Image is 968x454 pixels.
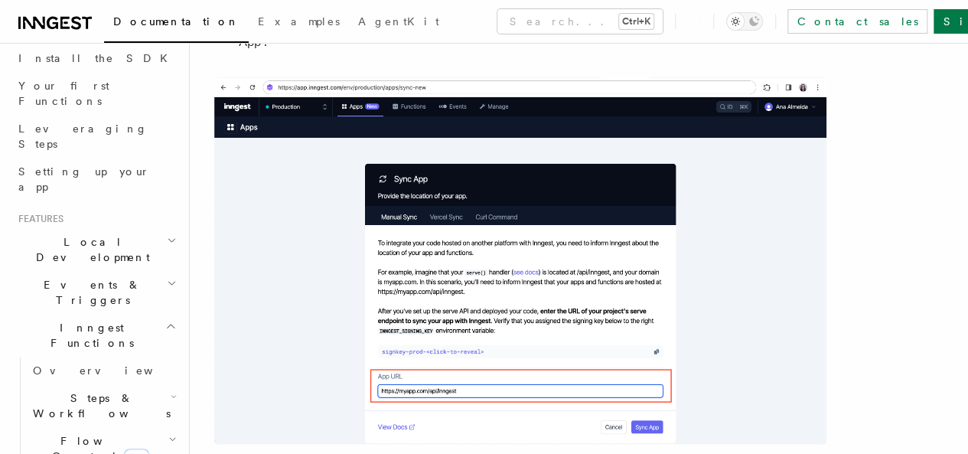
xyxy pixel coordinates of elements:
[113,15,240,28] span: Documentation
[12,228,180,271] button: Local Development
[358,15,439,28] span: AgentKit
[249,5,349,41] a: Examples
[214,77,826,444] img: Sync New App form where you paste your project’s serve endpoint to inform Inngest about the locat...
[27,357,180,384] a: Overview
[349,5,448,41] a: AgentKit
[12,213,64,225] span: Features
[27,384,180,427] button: Steps & Workflows
[104,5,249,43] a: Documentation
[18,165,150,193] span: Setting up your app
[18,52,177,64] span: Install the SDK
[12,44,180,72] a: Install the SDK
[12,314,180,357] button: Inngest Functions
[18,80,109,107] span: Your first Functions
[726,12,763,31] button: Toggle dark mode
[27,390,171,421] span: Steps & Workflows
[619,14,653,29] kbd: Ctrl+K
[12,277,167,308] span: Events & Triggers
[12,158,180,201] a: Setting up your app
[18,122,148,150] span: Leveraging Steps
[12,320,165,351] span: Inngest Functions
[33,364,191,377] span: Overview
[12,234,167,265] span: Local Development
[12,271,180,314] button: Events & Triggers
[12,115,180,158] a: Leveraging Steps
[497,9,663,34] button: Search...Ctrl+K
[787,9,927,34] a: Contact sales
[258,15,340,28] span: Examples
[12,72,180,115] a: Your first Functions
